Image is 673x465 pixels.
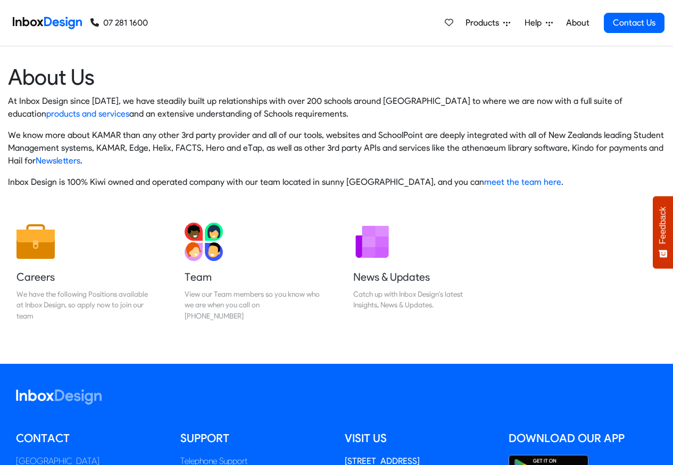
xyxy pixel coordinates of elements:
img: 2022_01_13_icon_team.svg [185,223,223,261]
h5: News & Updates [353,270,488,284]
a: Newsletters [36,156,80,166]
a: Contact Us [604,13,664,33]
a: meet the team here [484,177,561,187]
p: Inbox Design is 100% Kiwi owned and operated company with our team located in sunny [GEOGRAPHIC_D... [8,176,665,189]
heading: About Us [8,63,665,91]
h5: Support [180,430,329,446]
span: Products [466,17,503,29]
h5: Visit us [345,430,493,446]
a: Products [461,12,514,34]
h5: Team [185,270,320,284]
img: 2022_01_12_icon_newsletter.svg [353,223,392,261]
div: We have the following Positions available at Inbox Design, so apply now to join our team [16,289,152,321]
a: Team View our Team members so you know who we are when you call on [PHONE_NUMBER] [176,214,328,330]
div: View our Team members so you know who we are when you call on [PHONE_NUMBER] [185,289,320,321]
img: 2022_01_13_icon_job.svg [16,223,55,261]
img: logo_inboxdesign_white.svg [16,389,102,405]
p: At Inbox Design since [DATE], we have steadily built up relationships with over 200 schools aroun... [8,95,665,120]
a: 07 281 1600 [90,17,148,29]
p: We know more about KAMAR than any other 3rd party provider and all of our tools, websites and Sch... [8,129,665,167]
button: Feedback - Show survey [653,196,673,268]
a: News & Updates Catch up with Inbox Design's latest Insights, News & Updates. [345,214,497,330]
span: Feedback [658,207,668,244]
h5: Download our App [509,430,657,446]
a: About [563,12,592,34]
div: Catch up with Inbox Design's latest Insights, News & Updates. [353,289,488,311]
span: Help [525,17,546,29]
h5: Contact [16,430,164,446]
a: Careers We have the following Positions available at Inbox Design, so apply now to join our team [8,214,160,330]
h5: Careers [16,270,152,284]
a: products and services [46,109,129,119]
a: Help [520,12,557,34]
